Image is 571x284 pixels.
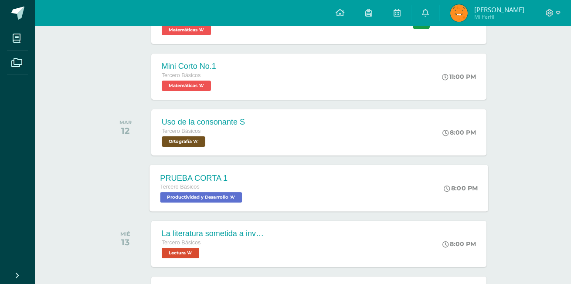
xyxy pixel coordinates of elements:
span: Tercero Básicos [160,184,199,190]
div: 12 [119,125,132,136]
span: Matemáticas 'A' [162,81,211,91]
span: Mi Perfil [474,13,524,20]
span: Tercero Básicos [162,240,201,246]
div: 11:00 PM [442,73,476,81]
div: La literatura sometida a investigación [162,229,266,238]
span: [PERSON_NAME] [474,5,524,14]
div: 13 [120,237,130,247]
span: Lectura 'A' [162,248,199,258]
div: PRUEBA CORTA 1 [160,173,244,183]
span: Matemáticas 'A' [162,25,211,35]
span: Productividad y Desarrollo 'A' [160,192,242,203]
div: 8:00 PM [442,240,476,248]
span: Tercero Básicos [162,72,201,78]
div: MAR [119,119,132,125]
span: Tercero Básicos [162,128,201,134]
span: Ortografía 'A' [162,136,205,147]
img: 3750c669bdd99d096d7fd675daa89110.png [450,4,468,22]
div: Mini Corto No.1 [162,62,216,71]
div: 8:00 PM [442,128,476,136]
div: Uso de la consonante S [162,118,245,127]
div: 8:00 PM [444,184,478,192]
div: MIÉ [120,231,130,237]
